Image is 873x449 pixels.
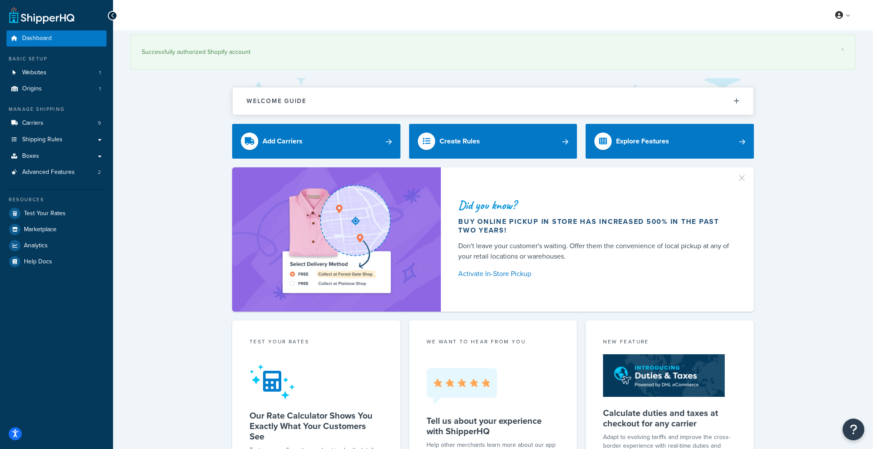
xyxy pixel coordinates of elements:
h2: Welcome Guide [247,98,307,104]
div: Successfully authorized Shopify account [142,46,844,58]
span: Websites [22,69,47,76]
a: Marketplace [7,222,107,237]
span: 9 [98,120,101,127]
li: Websites [7,65,107,81]
a: Websites1 [7,65,107,81]
a: Advanced Features2 [7,164,107,180]
span: 1 [99,69,101,76]
span: Boxes [22,153,39,160]
span: Origins [22,85,42,93]
span: Carriers [22,120,43,127]
a: Boxes [7,148,107,164]
p: we want to hear from you [427,338,560,346]
img: ad-shirt-map-b0359fc47e01cab431d101c4b569394f6a03f54285957d908178d52f29eb9668.png [258,180,415,299]
a: × [841,46,844,53]
a: Activate In-Store Pickup [458,268,733,280]
a: Dashboard [7,30,107,47]
a: Shipping Rules [7,132,107,148]
a: Add Carriers [232,124,400,159]
a: Carriers9 [7,115,107,131]
a: Analytics [7,238,107,253]
h5: Tell us about your experience with ShipperHQ [427,416,560,436]
div: Did you know? [458,199,733,211]
span: Test Your Rates [24,210,66,217]
div: Create Rules [440,135,480,147]
button: Open Resource Center [843,419,864,440]
h5: Our Rate Calculator Shows You Exactly What Your Customers See [250,410,383,442]
a: Help Docs [7,254,107,269]
span: Dashboard [22,35,52,42]
span: Marketplace [24,226,57,233]
div: Explore Features [616,135,669,147]
span: Shipping Rules [22,136,63,143]
span: Analytics [24,242,48,249]
h5: Calculate duties and taxes at checkout for any carrier [603,408,736,429]
li: Advanced Features [7,164,107,180]
div: Add Carriers [263,135,303,147]
span: 1 [99,85,101,93]
a: Create Rules [409,124,577,159]
div: Basic Setup [7,55,107,63]
div: New Feature [603,338,736,348]
div: Don't leave your customer's waiting. Offer them the convenience of local pickup at any of your re... [458,241,733,262]
span: Help Docs [24,258,52,266]
div: Resources [7,196,107,203]
div: Manage Shipping [7,106,107,113]
div: Test your rates [250,338,383,348]
li: Carriers [7,115,107,131]
li: Origins [7,81,107,97]
a: Test Your Rates [7,206,107,221]
a: Origins1 [7,81,107,97]
button: Welcome Guide [233,87,753,115]
span: Advanced Features [22,169,75,176]
span: 2 [98,169,101,176]
a: Explore Features [586,124,754,159]
div: Buy online pickup in store has increased 500% in the past two years! [458,217,733,235]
